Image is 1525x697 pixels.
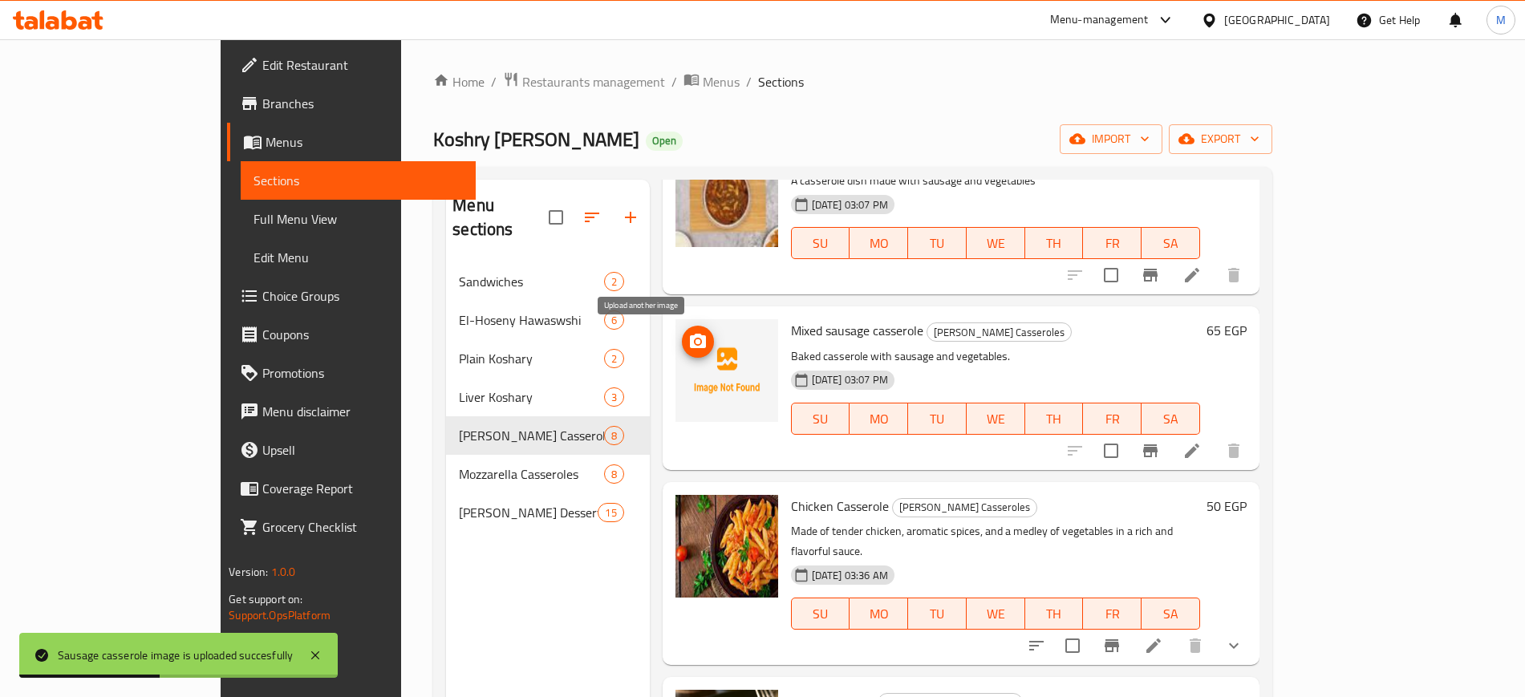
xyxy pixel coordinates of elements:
a: Promotions [227,354,475,392]
span: Upsell [262,440,462,460]
a: Restaurants management [503,71,665,92]
a: Edit Restaurant [227,46,475,84]
div: items [604,464,624,484]
span: Menus [266,132,462,152]
div: Sandwiches2 [446,262,649,301]
span: TH [1032,232,1077,255]
img: Mixed sausage casserole [675,319,778,422]
span: [PERSON_NAME] Casseroles [459,426,603,445]
span: MO [856,602,902,626]
span: Select to update [1094,434,1128,468]
h6: 65 EGP [1207,319,1247,342]
div: Elhoseny Casseroles [892,498,1037,517]
span: Menu disclaimer [262,402,462,421]
span: TU [915,232,960,255]
span: 6 [605,313,623,328]
span: MO [856,232,902,255]
svg: Show Choices [1224,636,1243,655]
h6: 50 EGP [1207,495,1247,517]
p: Baked casserole with sausage and vegetables. [791,346,1200,367]
a: Menu disclaimer [227,392,475,431]
span: Sandwiches [459,272,603,291]
button: TH [1025,403,1084,435]
span: El-Hoseny Hawaswshi [459,310,603,330]
a: Coupons [227,315,475,354]
a: Upsell [227,431,475,469]
div: items [604,387,624,407]
span: export [1182,129,1259,149]
span: [PERSON_NAME] Casseroles [893,498,1036,517]
button: delete [1215,256,1253,294]
a: Coverage Report [227,469,475,508]
nav: Menu sections [446,256,649,538]
button: SA [1142,227,1200,259]
span: 8 [605,428,623,444]
span: TH [1032,407,1077,431]
li: / [746,72,752,91]
div: Plain Koshary2 [446,339,649,378]
button: WE [967,403,1025,435]
span: Select to update [1094,258,1128,292]
span: 2 [605,351,623,367]
span: 15 [598,505,623,521]
span: Plain Koshary [459,349,603,368]
button: sort-choices [1017,626,1056,665]
p: A casserole dish made with sausage and vegetables [791,171,1200,191]
span: [DATE] 03:36 AM [805,568,894,583]
div: [PERSON_NAME] Dessert15 [446,493,649,532]
a: Menus [227,123,475,161]
span: Version: [229,561,268,582]
span: Select all sections [539,201,573,234]
span: Coverage Report [262,479,462,498]
span: [PERSON_NAME] Dessert [459,503,598,522]
span: Edit Restaurant [262,55,462,75]
span: Full Menu View [253,209,462,229]
span: Branches [262,94,462,113]
div: items [604,272,624,291]
span: Menus [703,72,740,91]
button: SU [791,227,850,259]
div: Mozzarella Casseroles8 [446,455,649,493]
button: delete [1215,432,1253,470]
span: 2 [605,274,623,290]
div: Liver Koshary3 [446,378,649,416]
span: TU [915,602,960,626]
div: Menu-management [1050,10,1149,30]
img: Sausage casserole [675,144,778,247]
button: show more [1215,626,1253,665]
div: Sausage casserole image is uploaded succesfully [58,646,293,664]
div: items [598,503,623,522]
button: MO [850,403,908,435]
button: FR [1083,227,1142,259]
span: SA [1148,602,1194,626]
div: Mozzarella Casseroles [459,464,603,484]
button: WE [967,227,1025,259]
a: Menus [683,71,740,92]
a: Full Menu View [241,200,475,238]
button: SU [791,598,850,630]
span: [PERSON_NAME] Casseroles [927,323,1071,342]
span: FR [1089,407,1135,431]
a: Edit menu item [1144,636,1163,655]
span: SU [798,407,844,431]
span: Restaurants management [522,72,665,91]
span: WE [973,232,1019,255]
a: Grocery Checklist [227,508,475,546]
span: WE [973,407,1019,431]
div: items [604,349,624,368]
span: Open [646,134,683,148]
button: SA [1142,403,1200,435]
h2: Menu sections [452,193,548,241]
button: Branch-specific-item [1131,432,1170,470]
button: WE [967,598,1025,630]
span: Koshry [PERSON_NAME] [433,121,639,157]
nav: breadcrumb [433,71,1272,92]
span: WE [973,602,1019,626]
button: Branch-specific-item [1093,626,1131,665]
span: [DATE] 03:07 PM [805,372,894,387]
button: SA [1142,598,1200,630]
div: Open [646,132,683,151]
a: Support.OpsPlatform [229,605,331,626]
a: Edit menu item [1182,265,1202,285]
